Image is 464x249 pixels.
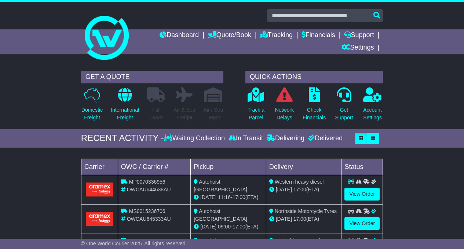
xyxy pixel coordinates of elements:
p: Network Delays [275,106,294,122]
a: AccountSettings [363,87,382,126]
span: Autohoist [GEOGRAPHIC_DATA] [194,179,247,192]
span: [DATE] [276,216,292,222]
span: [DATE] [200,224,216,230]
span: OWCAU645333AU [127,216,171,222]
img: Aramex.png [86,183,113,196]
p: International Freight [111,106,139,122]
span: OWCAU644638AU [127,187,171,192]
a: GetSupport [335,87,353,126]
a: CheckFinancials [302,87,326,126]
td: Pickup [191,159,266,175]
div: QUICK ACTIONS [245,71,383,83]
div: In Transit [227,134,265,142]
a: Tracking [260,29,293,42]
div: (ETA) [269,186,339,194]
td: Carrier [81,159,118,175]
p: Air & Sea Freight [173,106,195,122]
span: 09:00 [218,224,231,230]
a: InternationalFreight [110,87,139,126]
td: Status [341,159,383,175]
span: 17:00 [293,216,306,222]
div: - (ETA) [194,194,263,201]
p: Check Financials [303,106,326,122]
span: [DATE] [200,194,216,200]
td: OWC / Carrier # [118,159,190,175]
a: Support [344,29,374,42]
a: Settings [341,42,374,54]
p: Get Support [335,106,353,122]
span: MP0070336956 [129,179,165,185]
a: Financials [302,29,335,42]
span: OWS000645236 [129,238,167,243]
div: RECENT ACTIVITY - [81,133,164,144]
div: - (ETA) [194,223,263,231]
span: 17:00 [293,187,306,192]
p: Track a Parcel [248,106,264,122]
img: Aramex.png [86,212,113,225]
div: Waiting Collection [164,134,227,142]
div: GET A QUOTE [81,71,223,83]
a: NetworkDelays [275,87,294,126]
p: Account Settings [363,106,382,122]
p: Full Loads [147,106,165,122]
p: Domestic Freight [81,106,103,122]
span: Western heavy diesel [275,179,324,185]
div: Delivered [306,134,343,142]
a: DomesticFreight [81,87,103,126]
a: Quote/Book [208,29,251,42]
a: Track aParcel [247,87,265,126]
span: Autohoist [GEOGRAPHIC_DATA] [194,208,247,222]
a: Dashboard [160,29,199,42]
div: (ETA) [269,215,339,223]
span: Northside Motorcycle Tyres [275,208,337,214]
div: Delivering [265,134,306,142]
span: [DATE] [276,187,292,192]
p: Air / Sea Depot [203,106,223,122]
a: View Order [344,217,380,230]
td: Delivery [266,159,341,175]
a: View Order [344,188,380,201]
span: 17:00 [233,194,245,200]
span: © One World Courier 2025. All rights reserved. [81,241,187,246]
span: 11:16 [218,194,231,200]
span: MS0015236706 [129,208,165,214]
span: 17:00 [233,224,245,230]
